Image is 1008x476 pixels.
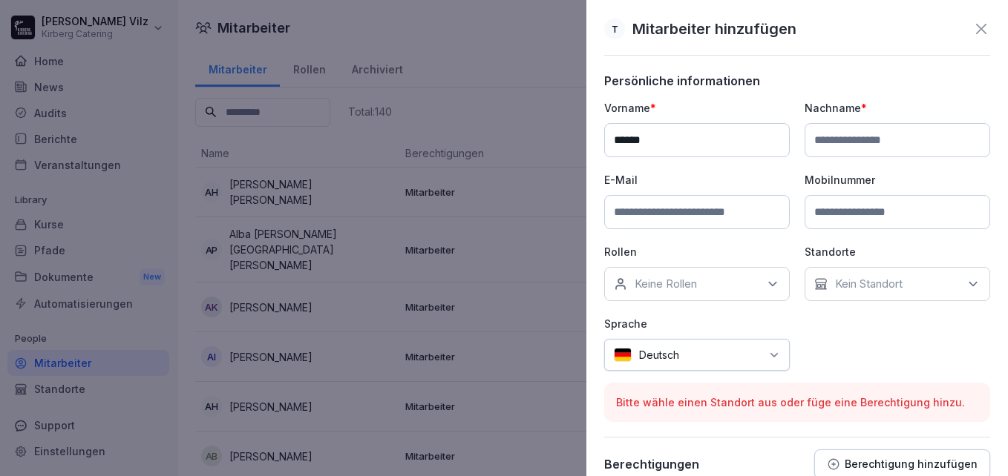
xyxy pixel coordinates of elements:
[604,316,790,331] p: Sprache
[805,100,990,116] p: Nachname
[604,244,790,260] p: Rollen
[805,172,990,188] p: Mobilnummer
[604,73,990,88] p: Persönliche informationen
[604,100,790,116] p: Vorname
[604,172,790,188] p: E-Mail
[604,457,699,472] p: Berechtigungen
[845,458,978,470] p: Berechtigung hinzufügen
[835,277,903,291] p: Kein Standort
[632,18,796,40] p: Mitarbeiter hinzufügen
[614,348,632,362] img: de.svg
[635,277,697,291] p: Keine Rollen
[805,244,990,260] p: Standorte
[604,19,625,39] div: T
[616,394,978,410] p: Bitte wähle einen Standort aus oder füge eine Berechtigung hinzu.
[604,339,790,371] div: Deutsch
